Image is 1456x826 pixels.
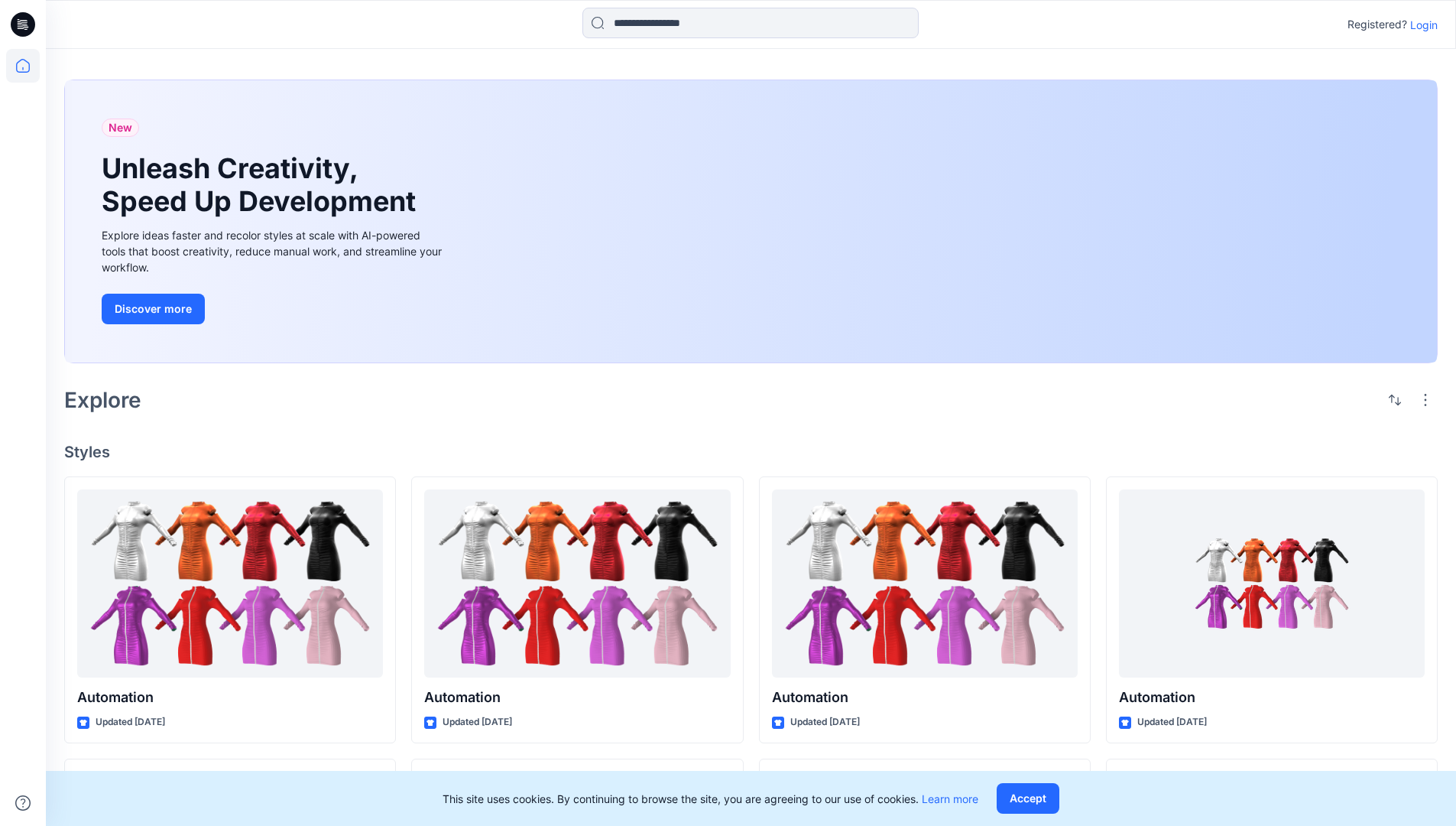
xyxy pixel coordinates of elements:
[790,714,860,730] p: Updated [DATE]
[1119,489,1425,678] a: Automation
[1410,17,1438,33] p: Login
[102,294,446,324] a: Discover more
[1119,687,1425,708] p: Automation
[772,687,1078,708] p: Automation
[77,489,383,678] a: Automation
[997,783,1059,814] button: Accept
[109,119,132,137] span: New
[922,792,978,805] a: Learn more
[96,714,165,730] p: Updated [DATE]
[443,714,512,730] p: Updated [DATE]
[102,227,446,275] div: Explore ideas faster and recolor styles at scale with AI-powered tools that boost creativity, red...
[102,152,423,218] h1: Unleash Creativity, Speed Up Development
[1347,15,1407,34] p: Registered?
[1137,714,1207,730] p: Updated [DATE]
[102,294,205,324] button: Discover more
[772,489,1078,678] a: Automation
[64,388,141,412] h2: Explore
[64,443,1438,461] h4: Styles
[424,489,730,678] a: Automation
[424,687,730,708] p: Automation
[443,791,978,807] p: This site uses cookies. By continuing to browse the site, you are agreeing to our use of cookies.
[77,687,383,708] p: Automation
